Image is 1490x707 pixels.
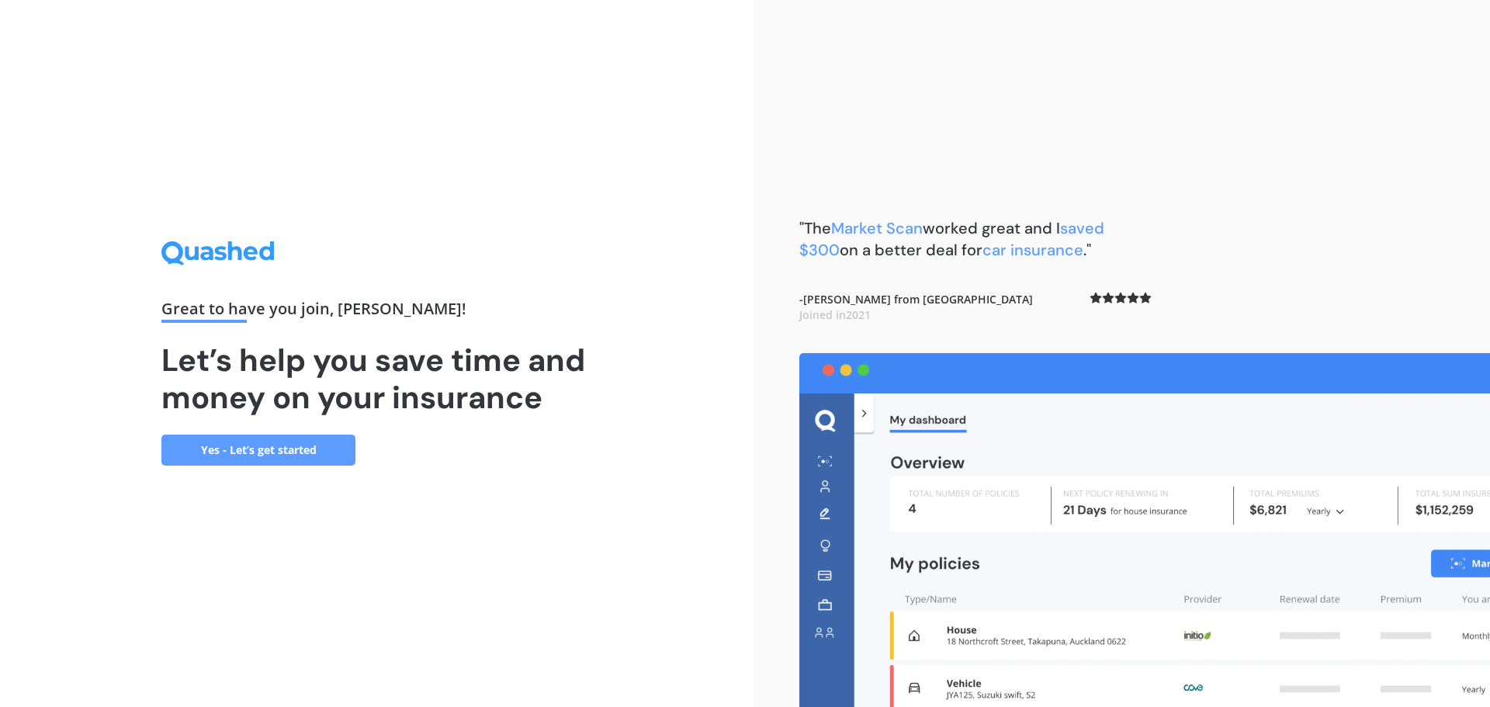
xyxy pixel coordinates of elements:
[799,218,1104,260] b: "The worked great and I on a better deal for ."
[161,341,591,416] h1: Let’s help you save time and money on your insurance
[799,353,1490,707] img: dashboard.webp
[799,292,1033,322] b: - [PERSON_NAME] from [GEOGRAPHIC_DATA]
[799,218,1104,260] span: saved $300
[799,307,871,322] span: Joined in 2021
[161,435,355,466] a: Yes - Let’s get started
[982,240,1083,260] span: car insurance
[161,301,591,323] div: Great to have you join , [PERSON_NAME] !
[831,218,923,238] span: Market Scan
